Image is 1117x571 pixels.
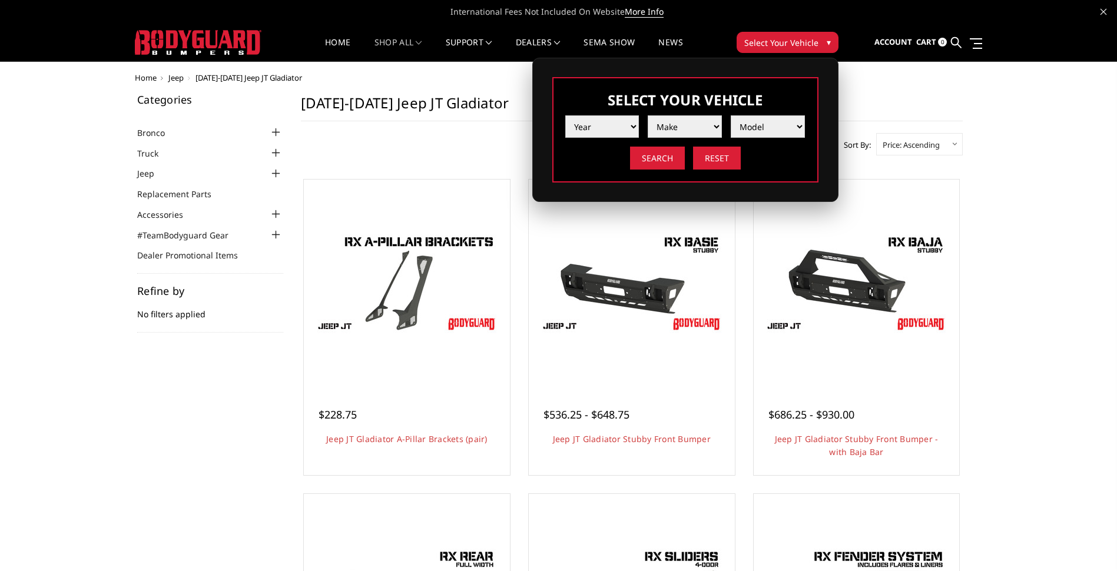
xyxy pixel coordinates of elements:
[374,38,422,61] a: shop all
[137,285,283,333] div: No filters applied
[625,6,664,18] a: More Info
[874,26,912,58] a: Account
[168,72,184,83] a: Jeep
[827,36,831,48] span: ▾
[553,433,711,444] a: Jeep JT Gladiator Stubby Front Bumper
[137,147,173,160] a: Truck
[137,208,198,221] a: Accessories
[516,38,561,61] a: Dealers
[775,433,939,457] a: Jeep JT Gladiator Stubby Front Bumper - with Baja Bar
[938,38,947,47] span: 0
[326,433,488,444] a: Jeep JT Gladiator A-Pillar Brackets (pair)
[693,147,741,170] input: Reset
[543,407,629,421] span: $536.25 - $648.75
[301,94,963,121] h1: [DATE]-[DATE] Jeep JT Gladiator
[768,407,854,421] span: $686.25 - $930.00
[565,115,639,138] select: Please select the value from list.
[319,407,357,421] span: $228.75
[137,229,243,241] a: #TeamBodyguard Gear
[757,182,957,383] a: Jeep JT Gladiator Stubby Front Bumper - with Baja Bar Jeep JT Gladiator Stubby Front Bumper - wit...
[137,167,169,180] a: Jeep
[137,94,283,105] h5: Categories
[137,249,253,261] a: Dealer Promotional Items
[658,38,682,61] a: News
[135,72,157,83] a: Home
[325,38,350,61] a: Home
[737,32,838,53] button: Select Your Vehicle
[584,38,635,61] a: SEMA Show
[532,182,732,383] a: Jeep JT Gladiator Stubby Front Bumper
[630,147,685,170] input: Search
[137,127,180,139] a: Bronco
[137,188,226,200] a: Replacement Parts
[916,36,936,47] span: Cart
[135,30,261,55] img: BODYGUARD BUMPERS
[916,26,947,58] a: Cart 0
[837,136,871,154] label: Sort By:
[648,115,722,138] select: Please select the value from list.
[538,230,726,336] img: Jeep JT Gladiator Stubby Front Bumper
[565,90,806,109] h3: Select Your Vehicle
[446,38,492,61] a: Support
[137,285,283,296] h5: Refine by
[744,36,818,49] span: Select Your Vehicle
[874,36,912,47] span: Account
[195,72,302,83] span: [DATE]-[DATE] Jeep JT Gladiator
[307,182,507,383] a: Jeep JT Gladiator A-Pillar Brackets (pair) Jeep JT Gladiator A-Pillar Brackets (pair)
[1058,514,1117,571] iframe: Chat Widget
